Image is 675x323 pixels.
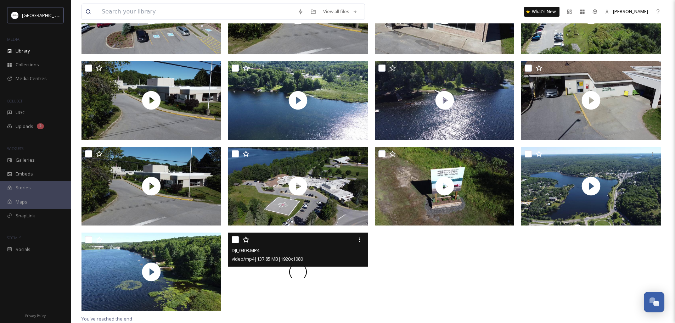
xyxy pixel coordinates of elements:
img: thumbnail [81,147,221,225]
img: Frame%2013.png [11,12,18,19]
img: thumbnail [228,147,368,225]
span: Maps [16,199,27,205]
span: video/mp4 | 137.85 MB | 1920 x 1080 [232,256,303,262]
span: Galleries [16,157,35,163]
span: Socials [16,246,30,253]
img: thumbnail [375,61,514,140]
span: WIDGETS [7,146,23,151]
span: Embeds [16,171,33,177]
span: [GEOGRAPHIC_DATA] [22,12,67,18]
input: Search your library [98,4,294,20]
span: Media Centres [16,75,47,82]
a: Privacy Policy [25,311,46,319]
span: UGC [16,109,25,116]
span: DJI_0403.MP4 [232,247,259,254]
img: thumbnail [521,147,661,225]
span: MEDIA [7,37,19,42]
span: Uploads [16,123,33,130]
span: SnapLink [16,212,35,219]
img: thumbnail [228,61,368,140]
span: Stories [16,184,31,191]
img: thumbnail [375,147,514,225]
span: Library [16,48,30,54]
span: [PERSON_NAME] [613,8,648,15]
a: [PERSON_NAME] [601,5,652,18]
a: What's New [524,7,559,17]
span: Collections [16,61,39,68]
a: View all files [320,5,361,18]
div: 2 [37,123,44,129]
img: thumbnail [81,61,221,140]
span: COLLECT [7,98,22,104]
button: Open Chat [644,292,664,312]
span: SOCIALS [7,235,21,240]
span: You've reached the end [81,316,132,322]
span: Privacy Policy [25,313,46,318]
img: thumbnail [521,61,661,140]
img: thumbnail [81,233,221,311]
